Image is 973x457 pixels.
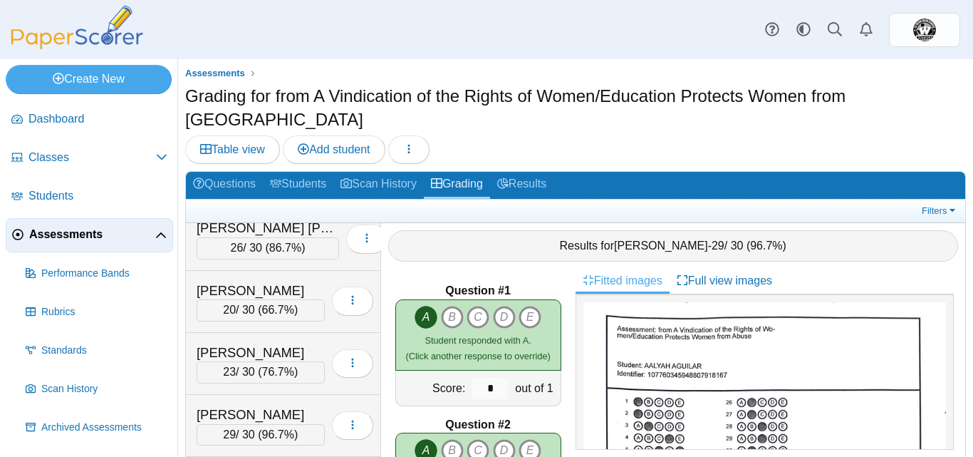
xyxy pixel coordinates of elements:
a: Performance Bands [20,257,173,291]
span: 86.7% [269,242,301,254]
a: Table view [185,135,280,164]
span: 29 [712,240,724,252]
span: 26 [231,242,244,254]
a: Archived Assessments [20,411,173,445]
span: 96.7% [750,240,782,252]
span: Scan History [41,382,167,396]
i: A [415,306,437,329]
span: 20 [223,304,236,316]
b: Question #1 [445,283,511,299]
span: Classes [28,150,156,165]
div: Score: [396,371,469,406]
span: 29 [223,428,236,441]
div: Results for - / 30 ( ) [388,230,959,262]
a: Full view images [670,269,779,293]
a: Classes [6,141,173,175]
i: E [519,306,541,329]
span: Dashboard [28,111,167,127]
div: [PERSON_NAME] [197,406,325,424]
a: Results [490,172,553,198]
a: Create New [6,65,172,93]
a: Grading [424,172,490,198]
b: Question #2 [445,417,511,433]
i: D [493,306,516,329]
a: Fitted images [576,269,670,293]
span: Students [28,188,167,204]
a: Students [6,180,173,214]
span: 96.7% [262,428,294,441]
h1: Grading for from A Vindication of the Rights of Women/Education Protects Women from [GEOGRAPHIC_D... [185,84,966,132]
a: Add student [283,135,385,164]
div: / 30 ( ) [197,237,339,259]
a: Scan History [20,372,173,406]
a: Standards [20,334,173,368]
span: [PERSON_NAME] [614,240,708,252]
span: Performance Bands [41,267,167,281]
div: [PERSON_NAME] [197,344,325,362]
a: PaperScorer [6,39,148,51]
div: [PERSON_NAME] [197,282,325,300]
span: Assessments [29,227,155,242]
small: (Click another response to override) [405,335,550,361]
a: Questions [186,172,263,198]
i: B [441,306,464,329]
img: PaperScorer [6,6,148,49]
span: 76.7% [262,366,294,378]
a: ps.xvvVYnLikkKREtVi [889,13,960,47]
a: Filters [918,204,962,218]
a: Dashboard [6,103,173,137]
span: Add student [298,143,370,155]
div: / 30 ( ) [197,361,325,383]
span: Assessments [185,68,245,78]
span: 23 [223,366,236,378]
div: / 30 ( ) [197,299,325,321]
i: C [467,306,489,329]
span: Archived Assessments [41,421,167,435]
div: [PERSON_NAME] [PERSON_NAME] [197,219,339,237]
span: Rubrics [41,305,167,319]
a: Assessments [182,65,249,83]
span: EDUARDO HURTADO [913,19,936,41]
span: Table view [200,143,265,155]
a: Alerts [850,14,882,46]
div: out of 1 [511,371,560,406]
img: ps.xvvVYnLikkKREtVi [913,19,936,41]
a: Assessments [6,218,173,252]
span: 66.7% [262,304,294,316]
a: Scan History [333,172,424,198]
a: Students [263,172,333,198]
a: Rubrics [20,295,173,329]
span: Standards [41,344,167,358]
span: Student responded with A. [425,335,531,346]
div: / 30 ( ) [197,424,325,446]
